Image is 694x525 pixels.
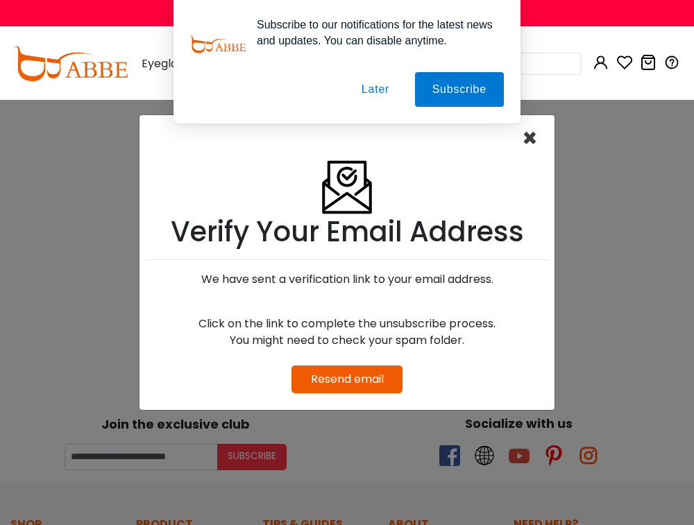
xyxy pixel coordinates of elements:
[344,72,407,107] button: Later
[415,72,504,107] button: Subscribe
[522,121,538,156] span: ×
[145,332,549,349] div: You might need to check your spam folder.
[311,371,384,387] a: Resend email
[319,126,375,215] img: Verify Email
[145,271,549,288] div: We have sent a verification link to your email address.
[145,316,549,332] div: Click on the link to complete the unsubscribe process.
[145,215,549,248] h1: Verify Your Email Address
[522,126,543,151] button: Close
[190,17,246,72] img: notification icon
[246,17,504,49] div: Subscribe to our notifications for the latest news and updates. You can disable anytime.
